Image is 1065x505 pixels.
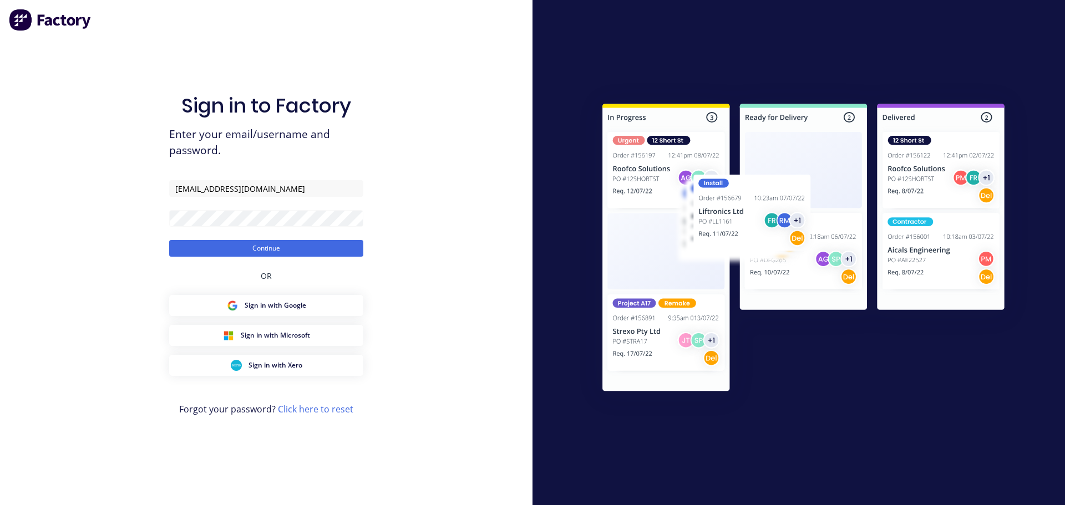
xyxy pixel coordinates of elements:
[223,330,234,341] img: Microsoft Sign in
[169,126,363,159] span: Enter your email/username and password.
[231,360,242,371] img: Xero Sign in
[169,180,363,197] input: Email/Username
[261,257,272,295] div: OR
[227,300,238,311] img: Google Sign in
[9,9,92,31] img: Factory
[181,94,351,118] h1: Sign in to Factory
[241,330,310,340] span: Sign in with Microsoft
[169,325,363,346] button: Microsoft Sign inSign in with Microsoft
[179,402,353,416] span: Forgot your password?
[578,81,1029,417] img: Sign in
[278,403,353,415] a: Click here to reset
[248,360,302,370] span: Sign in with Xero
[169,295,363,316] button: Google Sign inSign in with Google
[245,300,306,310] span: Sign in with Google
[169,355,363,376] button: Xero Sign inSign in with Xero
[169,240,363,257] button: Continue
